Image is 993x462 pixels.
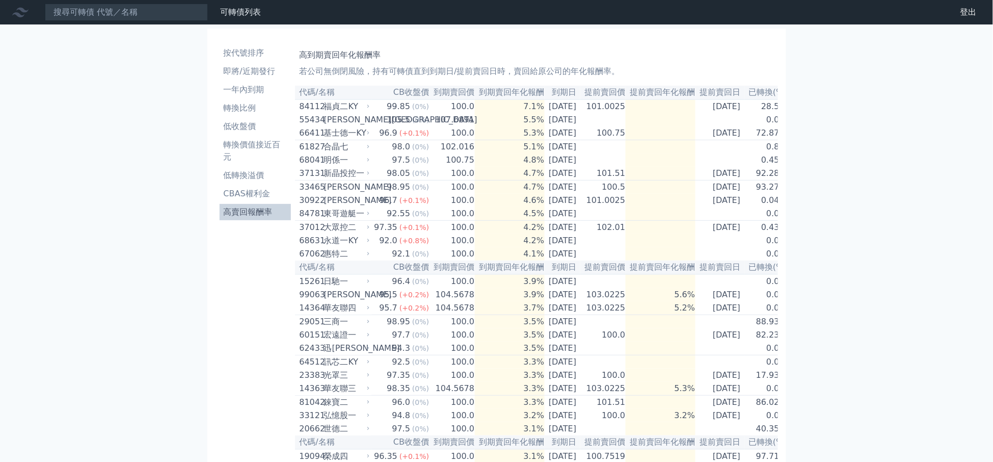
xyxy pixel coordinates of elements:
[299,382,321,395] div: 14363
[695,167,744,181] td: [DATE]
[412,318,429,326] span: (0%)
[377,289,399,301] div: 95.5
[695,435,744,449] th: 提前賣回日
[545,113,580,126] td: [DATE]
[545,99,580,113] td: [DATE]
[430,113,475,126] td: 107.6891
[475,396,545,409] td: 3.3%
[412,102,429,111] span: (0%)
[475,342,545,355] td: 3.5%
[299,49,773,61] h1: 高到期賣回年化報酬率
[744,355,788,369] td: 0.0%
[430,435,475,449] th: 到期賣回價
[390,396,413,408] div: 96.0
[220,100,291,116] a: 轉換比例
[324,329,367,341] div: 宏遠證一
[475,181,545,194] td: 4.7%
[475,422,545,435] td: 3.1%
[626,288,695,301] td: 5.6%
[744,194,788,207] td: 0.04%
[324,382,367,395] div: 華友聯三
[545,422,580,435] td: [DATE]
[299,275,321,288] div: 15261
[695,126,744,140] td: [DATE]
[475,153,545,167] td: 4.8%
[545,247,580,261] td: [DATE]
[580,167,626,181] td: 101.51
[377,194,399,207] div: 96.7
[324,114,367,126] div: [PERSON_NAME][GEOGRAPHIC_DATA]
[372,221,399,234] div: 97.35
[744,86,788,99] th: 已轉換(%)
[299,100,321,113] div: 84112
[695,396,744,409] td: [DATE]
[626,86,695,99] th: 提前賣回年化報酬
[412,331,429,339] span: (0%)
[430,328,475,342] td: 100.0
[744,328,788,342] td: 82.23%
[430,355,475,369] td: 100.0
[545,328,580,342] td: [DATE]
[377,302,399,314] div: 95.7
[475,221,545,235] td: 4.2%
[377,235,399,247] div: 92.0
[475,140,545,154] td: 5.1%
[299,167,321,179] div: 37131
[430,422,475,435] td: 100.0
[399,129,429,137] span: (+0.1%)
[475,369,545,382] td: 3.3%
[324,235,367,247] div: 永道一KY
[299,423,321,435] div: 20662
[744,382,788,396] td: 0.0%
[399,237,429,245] span: (+0.8%)
[399,196,429,204] span: (+0.1%)
[299,127,321,139] div: 66411
[430,194,475,207] td: 100.0
[545,261,580,274] th: 到期日
[324,342,367,354] div: 迅[PERSON_NAME]
[475,99,545,113] td: 7.1%
[744,369,788,382] td: 17.93%
[545,234,580,247] td: [DATE]
[324,100,367,113] div: 福貞二KY
[695,301,744,315] td: [DATE]
[695,261,744,274] th: 提前賣回日
[430,207,475,221] td: 100.0
[475,328,545,342] td: 3.5%
[695,288,744,301] td: [DATE]
[299,356,321,368] div: 64512
[580,435,626,449] th: 提前賣回價
[324,221,367,234] div: 大眾控二
[545,153,580,167] td: [DATE]
[545,315,580,329] td: [DATE]
[695,194,744,207] td: [DATE]
[430,126,475,140] td: 100.0
[299,235,321,247] div: 68631
[430,315,475,329] td: 100.0
[580,181,626,194] td: 100.5
[744,422,788,435] td: 40.35%
[324,409,367,422] div: 弘憶股一
[744,435,788,449] th: 已轉換(%)
[545,369,580,382] td: [DATE]
[744,99,788,113] td: 28.5%
[324,396,367,408] div: 錸寶二
[412,358,429,366] span: (0%)
[430,140,475,154] td: 102.016
[545,301,580,315] td: [DATE]
[626,409,695,422] td: 3.2%
[412,384,429,393] span: (0%)
[545,409,580,422] td: [DATE]
[299,248,321,260] div: 67062
[324,369,367,381] div: 光罩三
[412,183,429,191] span: (0%)
[545,274,580,288] td: [DATE]
[430,261,475,274] th: 到期賣回價
[475,194,545,207] td: 4.6%
[430,247,475,261] td: 100.0
[412,398,429,406] span: (0%)
[430,221,475,235] td: 100.0
[390,248,413,260] div: 92.1
[430,86,475,99] th: 到期賣回價
[220,120,291,133] li: 低收盤價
